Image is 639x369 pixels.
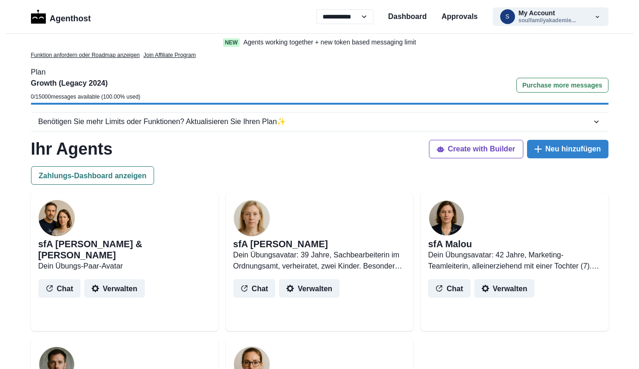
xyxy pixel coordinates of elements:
[516,78,608,103] a: Purchase more messages
[31,78,141,89] p: Growth (Legacy 2024)
[428,238,472,250] h2: sfA Malou
[428,250,601,272] p: Dein Übungsavatar: 42 Jahre, Marketing-Teamleiterin, alleinerziehend mit einer Tochter (7). Jobdr...
[233,250,406,272] p: Dein Übungsavatar: 39 Jahre, Sachbearbeiterin im Ordnungsamt, verheiratet, zwei Kinder. Besonders...
[527,140,608,158] button: Neu hinzufügen
[516,78,608,93] button: Purchase more messages
[493,7,608,26] button: soulfamilyakademie@gmail.comMy Accountsoulfamilyakademie...
[31,10,46,24] img: Logo
[223,38,240,47] span: New
[38,200,75,237] img: user%2F5268%2F8a80ee70-2524-4949-b440-af2c12fd3249
[474,279,535,298] button: Verwalten
[243,38,416,47] p: Agents working together + new token based messaging limit
[38,238,211,261] h2: sfA [PERSON_NAME] & [PERSON_NAME]
[441,11,478,22] a: Approvals
[50,9,91,25] p: Agenthost
[204,38,436,47] a: NewAgents working together + new token based messaging limit
[31,67,608,78] p: Plan
[429,140,523,158] button: Create with Builder
[31,51,140,59] a: Funktion anfordern oder Roadmap anzeigen
[31,9,91,25] a: LogoAgenthost
[279,279,340,298] button: Verwalten
[31,93,141,101] p: 0 / 15000 messages available ( 100.00 % used)
[233,238,328,250] h2: sfA [PERSON_NAME]
[388,11,427,22] a: Dashboard
[233,279,276,298] button: Chat
[38,261,211,272] p: Dein Übungs-Paar-Avatar
[143,51,196,59] a: Join Affiliate Program
[31,113,608,131] button: Benötigen Sie mehr Limits oder Funktionen? Aktualisieren Sie Ihren Plan✨
[31,139,113,159] h1: Ihr Agents
[31,166,155,185] button: Zahlungs-Dashboard anzeigen
[38,116,592,127] div: Benötigen Sie mehr Limits oder Funktionen? Aktualisieren Sie Ihren Plan ✨
[84,279,145,298] button: Verwalten
[233,200,270,237] img: user%2F5268%2F244d4533-7968-4a3e-872c-8c933e0561a4
[428,200,465,237] img: user%2F5268%2Fc54d530c-5e80-4940-99d6-79e39542b7d8
[428,279,471,298] button: Chat
[38,279,81,298] button: Chat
